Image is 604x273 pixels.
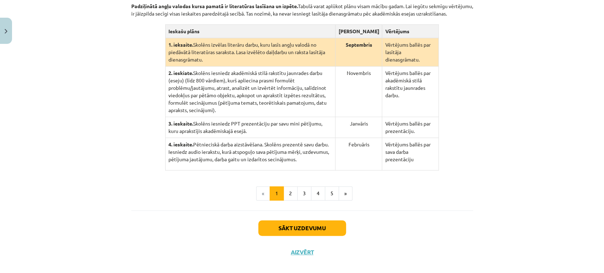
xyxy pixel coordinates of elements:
[283,186,298,201] button: 2
[335,25,382,38] th: [PERSON_NAME]
[382,138,438,170] td: Vērtējums ballēs par sava darba prezentāciju
[338,141,379,148] p: Februāris
[345,41,372,48] strong: Septembris
[382,25,438,38] th: Vērtējums
[166,38,335,66] td: Skolēns izvēlas literāru darbu, kuru lasīs angļu valodā no piedāvātā literatūras saraksta. Lasa i...
[258,220,346,236] button: Sākt uzdevumu
[166,66,335,117] td: Skolēns iesniedz akadēmiskā stilā rakstītu jaunrades darbu (eseju) (līdz 800 vārdiem), kurš aplie...
[335,66,382,117] td: Novembris
[131,186,473,201] nav: Page navigation example
[311,186,325,201] button: 4
[168,41,193,48] strong: 1. ieksaite.
[339,186,352,201] button: »
[382,66,438,117] td: Vērtējums ballēs par akadēmiskā stilā rakstītu jaunrades darbu.
[270,186,284,201] button: 1
[168,141,332,163] p: Pētnieciskā darba aizstāvēšana. Skolēns prezentē savu darbu. Iesniedz audio ierakstu, kurā atspog...
[325,186,339,201] button: 5
[335,117,382,138] td: Janvāris
[166,25,335,38] th: Ieskašu plāns
[166,117,335,138] td: Skolēns iesniedz PPT prezentāciju par savu mini pētījumu, kuru aprakstījis akadēmiskajā esejā.
[168,141,193,147] strong: 4. ieskaite.
[289,249,316,256] button: Aizvērt
[297,186,311,201] button: 3
[5,29,7,34] img: icon-close-lesson-0947bae3869378f0d4975bcd49f059093ad1ed9edebbc8119c70593378902aed.svg
[131,3,298,9] strong: Padziļinātā angļu valodas kursa pamatā ir literatūras lasīšana un izpēte.
[382,38,438,66] td: Vērtējums ballēs par lasītāja dienasgrāmatu.
[168,70,193,76] strong: 2. ieskiate.
[382,117,438,138] td: Vērtējums ballēs par prezentāciju.
[168,120,193,127] strong: 3. ieskaite.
